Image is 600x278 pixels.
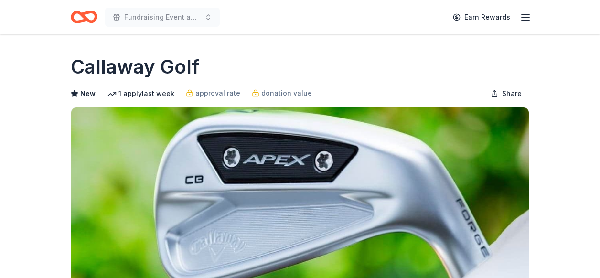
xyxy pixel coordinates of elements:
[261,87,312,99] span: donation value
[252,87,312,99] a: donation value
[502,88,522,99] span: Share
[71,6,97,28] a: Home
[105,8,220,27] button: Fundraising Event and Auction
[107,88,174,99] div: 1 apply last week
[124,11,201,23] span: Fundraising Event and Auction
[80,88,96,99] span: New
[195,87,240,99] span: approval rate
[71,53,199,80] h1: Callaway Golf
[186,87,240,99] a: approval rate
[483,84,529,103] button: Share
[447,9,516,26] a: Earn Rewards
